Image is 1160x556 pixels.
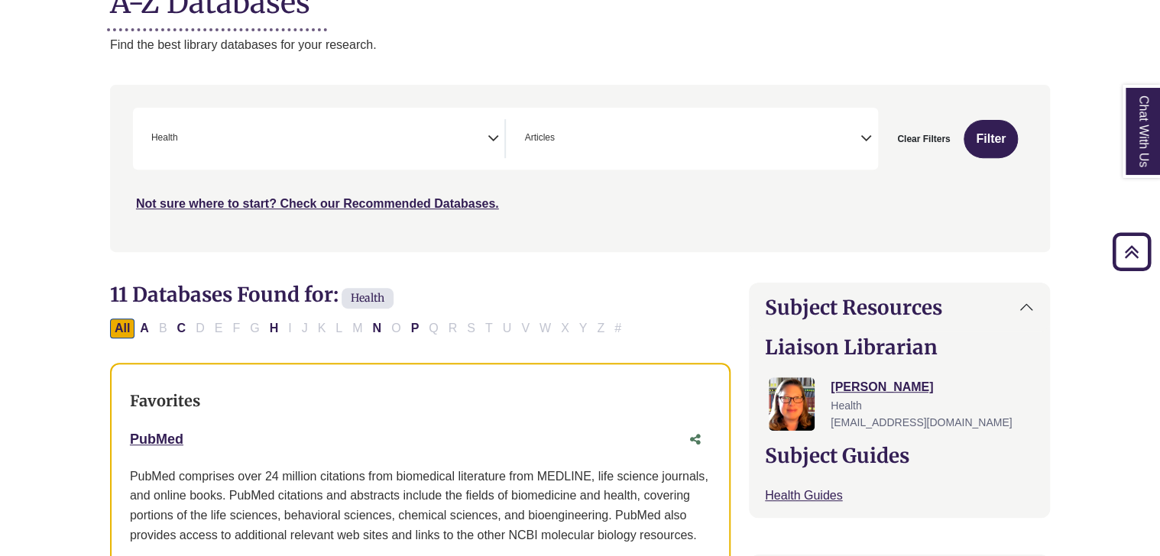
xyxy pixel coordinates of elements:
[750,283,1049,331] button: Subject Resources
[110,35,1050,55] p: Find the best library databases for your research.
[151,131,178,145] span: Health
[680,425,711,454] button: Share this database
[558,134,565,146] textarea: Search
[769,377,815,431] img: Jessica Moore
[110,282,339,307] span: 11 Databases Found for:
[831,380,933,393] a: [PERSON_NAME]
[136,197,499,210] a: Not sure where to start? Check our Recommended Databases.
[145,131,178,145] li: Health
[765,335,1034,359] h2: Liaison Librarian
[135,318,154,338] button: Filter Results A
[130,392,711,410] h3: Favorites
[130,432,183,447] a: PubMed
[342,288,394,309] span: Health
[524,131,554,145] span: Articles
[831,399,861,412] span: Health
[887,120,960,158] button: Clear Filters
[407,318,424,338] button: Filter Results P
[368,318,386,338] button: Filter Results N
[181,134,188,146] textarea: Search
[765,489,842,502] a: Health Guides
[130,467,711,545] p: PubMed comprises over 24 million citations from biomedical literature from MEDLINE, life science ...
[765,444,1034,467] h2: Subject Guides
[1107,241,1156,262] a: Back to Top
[110,321,627,334] div: Alpha-list to filter by first letter of database name
[173,318,191,338] button: Filter Results C
[831,416,1012,428] span: [EMAIL_ADDRESS][DOMAIN_NAME]
[110,318,134,338] button: All
[518,131,554,145] li: Articles
[964,120,1018,158] button: Submit for Search Results
[110,85,1050,251] nav: Search filters
[265,318,284,338] button: Filter Results H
